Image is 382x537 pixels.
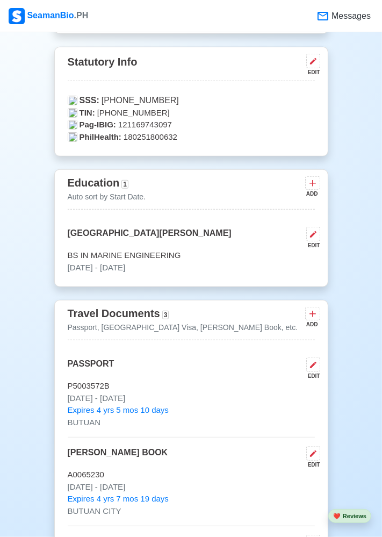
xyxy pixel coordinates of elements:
[68,417,315,429] p: BUTUAN
[68,262,315,274] p: [DATE] - [DATE]
[80,119,116,131] span: Pag-IBIG:
[68,107,315,119] p: [PHONE_NUMBER]
[333,513,341,519] span: heart
[68,131,315,144] p: 180251800632
[68,392,315,405] p: [DATE] - [DATE]
[328,509,371,524] button: heartReviews
[68,52,315,81] div: Statutory Info
[305,320,318,328] div: ADD
[68,119,315,131] p: 121169743097
[68,446,168,469] p: [PERSON_NAME] BOOK
[80,131,121,144] span: PhilHealth:
[9,8,88,24] div: SeamanBio
[121,180,128,189] span: 1
[302,241,320,249] div: EDIT
[305,190,318,198] div: ADD
[68,493,169,505] span: Expires 4 yrs 7 mos 19 days
[80,107,95,119] span: TIN:
[74,11,89,20] span: .PH
[302,372,320,380] div: EDIT
[68,307,160,319] span: Travel Documents
[68,357,114,380] p: PASSPORT
[302,68,320,76] div: EDIT
[68,227,232,249] p: [GEOGRAPHIC_DATA][PERSON_NAME]
[329,10,371,23] span: Messages
[68,322,298,333] p: Passport, [GEOGRAPHIC_DATA] Visa, [PERSON_NAME] Book, etc.
[68,505,315,518] p: BUTUAN CITY
[68,380,315,392] p: P5003572B
[68,481,315,493] p: [DATE] - [DATE]
[68,94,315,107] p: [PHONE_NUMBER]
[68,191,146,203] p: Auto sort by Start Date.
[68,249,315,262] p: BS IN MARINE ENGINEERING
[162,311,169,319] span: 3
[9,8,25,24] img: Logo
[68,404,169,417] span: Expires 4 yrs 5 mos 10 days
[68,469,315,481] p: A0065230
[68,177,120,189] span: Education
[80,94,99,107] span: SSS:
[302,461,320,469] div: EDIT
